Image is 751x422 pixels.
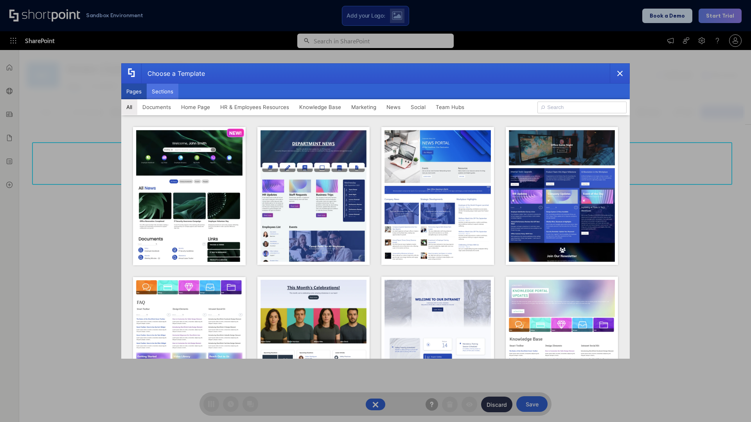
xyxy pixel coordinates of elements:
[381,99,406,115] button: News
[537,102,627,113] input: Search
[121,84,147,99] button: Pages
[147,84,178,99] button: Sections
[346,99,381,115] button: Marketing
[141,64,205,83] div: Choose a Template
[215,99,294,115] button: HR & Employees Resources
[176,99,215,115] button: Home Page
[431,99,469,115] button: Team Hubs
[121,63,630,359] div: template selector
[712,384,751,422] iframe: Chat Widget
[229,130,242,136] p: NEW!
[406,99,431,115] button: Social
[121,99,137,115] button: All
[137,99,176,115] button: Documents
[294,99,346,115] button: Knowledge Base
